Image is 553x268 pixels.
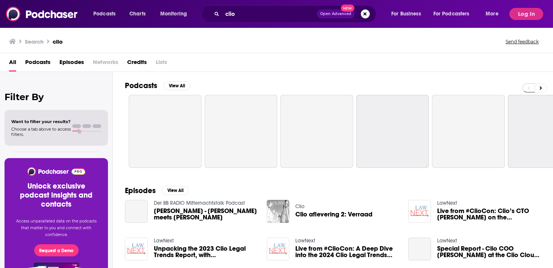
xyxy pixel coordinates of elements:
[9,56,16,72] a: All
[320,12,351,16] span: Open Advanced
[267,238,290,260] img: Live from #ClioCon: A Deep Dive into the 2024 Clio Legal Trends Report, with Joshua Lenon, Clio’s...
[503,38,541,45] button: Send feedback
[154,208,258,221] span: [PERSON_NAME] - [PERSON_NAME] meets [PERSON_NAME]
[25,38,44,45] h3: Search
[437,245,541,258] a: Special Report - Clio COO George Psiharis at the Clio Cloud Conference
[27,167,86,176] img: Podchaser - Follow, Share and Rate Podcasts
[295,245,399,258] a: Live from #ClioCon: A Deep Dive into the 2024 Clio Legal Trends Report, with Joshua Lenon, Clio’s...
[267,200,290,223] img: Clio aflevering 2: Verraad
[5,91,108,102] h2: Filter By
[295,203,304,210] a: Clio
[11,126,71,137] span: Choose a tab above to access filters.
[486,9,498,19] span: More
[437,238,457,244] a: LawNext
[222,8,317,20] input: Search podcasts, credits, & more...
[155,8,197,20] button: open menu
[433,9,469,19] span: For Podcasters
[295,238,315,244] a: LawNext
[11,119,71,124] span: Want to filter your results?
[160,9,187,19] span: Monitoring
[53,38,63,45] h3: clio
[93,9,115,19] span: Podcasts
[154,245,258,258] a: Unpacking the 2023 Clio Legal Trends Report, with Joshua Lenon, Clio’s Lawyer in Residence
[125,8,150,20] a: Charts
[125,81,190,90] a: PodcastsView All
[88,8,125,20] button: open menu
[295,211,372,218] a: Clio aflevering 2: Verraad
[437,208,541,221] span: Live from #ClioCon: Clio’s CTO [PERSON_NAME] on the Development of Clio Duo, Its Gen AI Legal Ass...
[125,186,156,195] h2: Episodes
[341,5,354,12] span: New
[154,245,258,258] span: Unpacking the 2023 Clio Legal Trends Report, with [PERSON_NAME], [PERSON_NAME]’s Lawyer in Residence
[509,8,543,20] button: Log In
[209,5,383,23] div: Search podcasts, credits, & more...
[154,238,174,244] a: LawNext
[437,200,457,206] a: LawNext
[14,218,99,238] p: Access unparalleled data on the podcasts that matter to you and connect with confidence.
[391,9,421,19] span: For Business
[25,56,50,72] a: Podcasts
[156,56,167,72] span: Lists
[295,245,399,258] span: Live from #ClioCon: A Deep Dive into the 2024 Clio Legal Trends Report, with [PERSON_NAME], [PERS...
[428,8,480,20] button: open menu
[154,200,245,206] a: Der BB RADIO Mitternachtstalk Podcast
[125,81,157,90] h2: Podcasts
[59,56,84,72] a: Episodes
[6,7,78,21] img: Podchaser - Follow, Share and Rate Podcasts
[125,200,148,223] a: Leslie Clio - Leslie Clio meets Kid Clio
[480,8,508,20] button: open menu
[154,208,258,221] a: Leslie Clio - Leslie Clio meets Kid Clio
[163,81,190,90] button: View All
[127,56,147,72] a: Credits
[129,9,146,19] span: Charts
[317,9,355,18] button: Open AdvancedNew
[386,8,430,20] button: open menu
[125,186,189,195] a: EpisodesView All
[162,186,189,195] button: View All
[408,238,431,260] a: Special Report - Clio COO George Psiharis at the Clio Cloud Conference
[34,244,79,256] button: Request a Demo
[437,208,541,221] a: Live from #ClioCon: Clio’s CTO Jonathan Watson on the Development of Clio Duo, Its Gen AI Legal A...
[437,245,541,258] span: Special Report - Clio COO [PERSON_NAME] at the Clio Cloud Conference
[93,56,118,72] span: Networks
[125,238,148,260] img: Unpacking the 2023 Clio Legal Trends Report, with Joshua Lenon, Clio’s Lawyer in Residence
[14,182,99,209] h3: Unlock exclusive podcast insights and contacts
[408,200,431,223] img: Live from #ClioCon: Clio’s CTO Jonathan Watson on the Development of Clio Duo, Its Gen AI Legal A...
